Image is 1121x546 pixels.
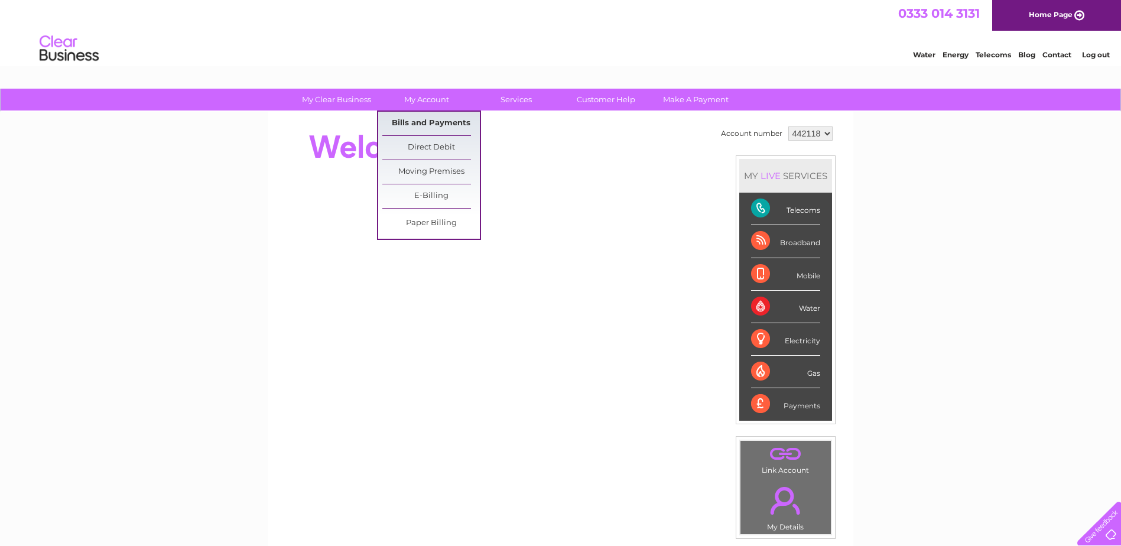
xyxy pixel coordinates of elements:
[751,193,820,225] div: Telecoms
[557,89,655,110] a: Customer Help
[913,50,935,59] a: Water
[1082,50,1110,59] a: Log out
[378,89,475,110] a: My Account
[1018,50,1035,59] a: Blog
[898,6,980,21] a: 0333 014 3131
[647,89,745,110] a: Make A Payment
[751,323,820,356] div: Electricity
[751,225,820,258] div: Broadband
[382,160,480,184] a: Moving Premises
[743,480,828,521] a: .
[758,170,783,181] div: LIVE
[743,444,828,464] a: .
[718,123,785,144] td: Account number
[751,388,820,420] div: Payments
[382,184,480,208] a: E-Billing
[740,477,831,535] td: My Details
[739,159,832,193] div: MY SERVICES
[288,89,385,110] a: My Clear Business
[382,136,480,160] a: Direct Debit
[943,50,969,59] a: Energy
[382,212,480,235] a: Paper Billing
[1042,50,1071,59] a: Contact
[467,89,565,110] a: Services
[751,258,820,291] div: Mobile
[39,31,99,67] img: logo.png
[976,50,1011,59] a: Telecoms
[382,112,480,135] a: Bills and Payments
[282,6,840,57] div: Clear Business is a trading name of Verastar Limited (registered in [GEOGRAPHIC_DATA] No. 3667643...
[740,440,831,477] td: Link Account
[751,356,820,388] div: Gas
[751,291,820,323] div: Water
